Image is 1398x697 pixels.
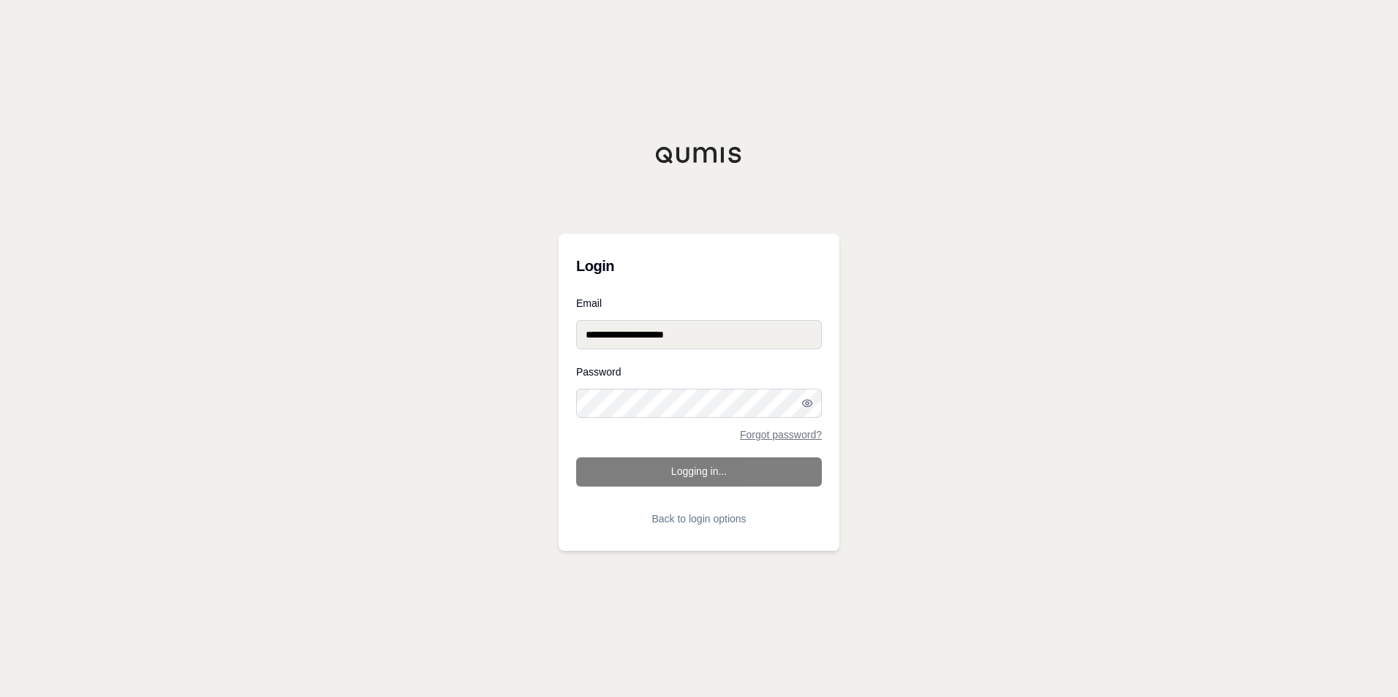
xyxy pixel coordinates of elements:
label: Password [576,367,822,377]
a: Forgot password? [740,430,822,440]
img: Qumis [655,146,743,164]
button: Back to login options [576,504,822,533]
label: Email [576,298,822,308]
h3: Login [576,251,822,281]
